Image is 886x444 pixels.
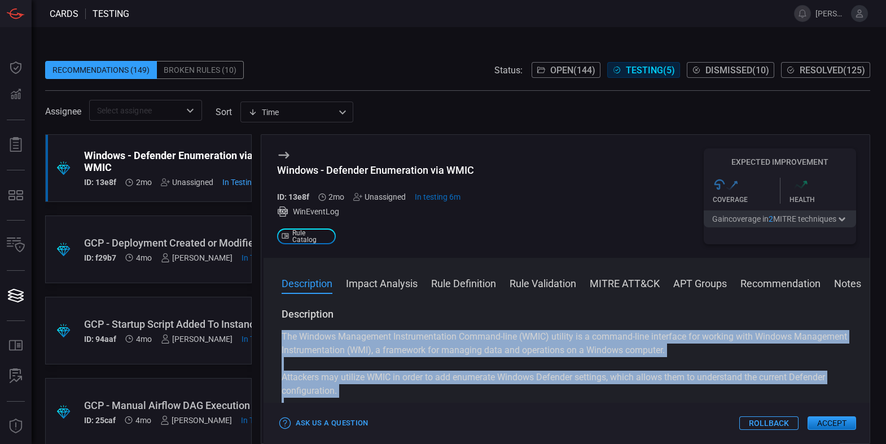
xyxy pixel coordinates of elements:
[136,335,152,344] span: May 27, 2025 5:49 AM
[242,335,286,344] span: Sep 27, 2025 6:18 PM
[292,230,331,243] span: Rule Catalog
[2,131,29,159] button: Reports
[626,65,675,76] span: Testing ( 5 )
[136,178,152,187] span: Jul 29, 2025 3:17 AM
[241,416,286,425] span: Sep 27, 2025 6:12 PM
[705,65,769,76] span: Dismissed ( 10 )
[136,253,152,262] span: Jun 09, 2025 5:41 AM
[2,282,29,309] button: Cards
[282,276,332,289] button: Description
[182,103,198,118] button: Open
[2,232,29,259] button: Inventory
[607,62,680,78] button: Testing(5)
[510,276,576,289] button: Rule Validation
[222,178,269,187] span: Oct 01, 2025 2:02 PM
[431,276,496,289] button: Rule Definition
[2,413,29,440] button: Threat Intelligence
[84,150,269,173] div: Windows - Defender Enumeration via WMIC
[160,416,232,425] div: [PERSON_NAME]
[2,363,29,390] button: ALERT ANALYSIS
[282,371,852,398] p: Attackers may utilize WMIC in order to add enumerate Windows Defender settings, which allows them...
[242,253,286,262] span: Sep 27, 2025 6:10 PM
[84,253,116,262] h5: ID: f29b7
[161,253,233,262] div: [PERSON_NAME]
[2,332,29,359] button: Rule Catalog
[282,307,852,321] h3: Description
[550,65,595,76] span: Open ( 144 )
[50,8,78,19] span: Cards
[673,276,727,289] button: APT Groups
[84,237,286,249] div: GCP - Deployment Created or Modified
[740,276,821,289] button: Recommendation
[815,9,846,18] span: [PERSON_NAME].[PERSON_NAME]
[248,107,335,118] div: Time
[277,164,474,176] div: Windows - Defender Enumeration via WMIC
[346,276,418,289] button: Impact Analysis
[84,318,286,330] div: GCP - Startup Script Added To Instance
[590,276,660,289] button: MITRE ATT&CK
[216,107,232,117] label: sort
[84,335,116,344] h5: ID: 94aaf
[277,192,309,201] h5: ID: 13e8f
[84,416,116,425] h5: ID: 25caf
[84,399,286,411] div: GCP - Manual Airflow DAG Execution
[277,415,371,432] button: Ask Us a Question
[277,206,474,217] div: WinEventLog
[2,54,29,81] button: Dashboard
[415,192,460,201] span: Oct 01, 2025 2:02 PM
[687,62,774,78] button: Dismissed(10)
[328,192,344,201] span: Jul 29, 2025 3:17 AM
[494,65,523,76] span: Status:
[93,103,180,117] input: Select assignee
[161,178,213,187] div: Unassigned
[834,276,861,289] button: Notes
[789,196,857,204] div: Health
[84,178,116,187] h5: ID: 13e8f
[739,416,799,430] button: Rollback
[282,330,852,357] p: The Windows Management Instrumentation Command-line (WMIC) utility is a command-line interface fo...
[769,214,773,223] span: 2
[353,192,406,201] div: Unassigned
[713,196,780,204] div: Coverage
[2,81,29,108] button: Detections
[45,106,81,117] span: Assignee
[800,65,865,76] span: Resolved ( 125 )
[93,8,129,19] span: testing
[704,157,856,166] h5: Expected Improvement
[532,62,600,78] button: Open(144)
[157,61,244,79] div: Broken Rules (10)
[704,210,856,227] button: Gaincoverage in2MITRE techniques
[2,182,29,209] button: MITRE - Detection Posture
[781,62,870,78] button: Resolved(125)
[161,335,233,344] div: [PERSON_NAME]
[808,416,856,430] button: Accept
[135,416,151,425] span: May 21, 2025 9:44 AM
[45,61,157,79] div: Recommendations (149)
